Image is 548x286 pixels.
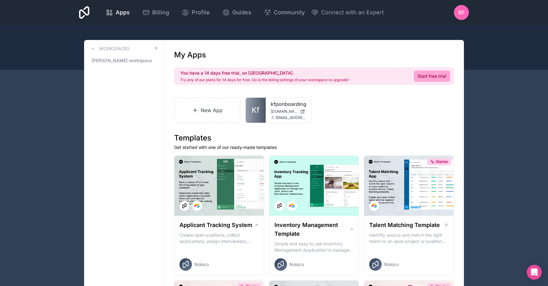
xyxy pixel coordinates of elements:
a: [DOMAIN_NAME] [271,109,306,114]
h1: Inventory Management Template [274,221,349,238]
h1: Templates [174,133,454,143]
p: Simple and easy to use Inventory Management Application to manage your stock, orders and Manufact... [274,241,354,253]
p: Identify, source and match the right talent to an open project or position with our Talent Matchi... [369,232,449,244]
a: Start free trial [414,71,450,82]
a: New App [174,97,240,123]
span: Noloco [194,261,209,268]
img: Airtable Logo [372,203,377,208]
a: kfponboarding [271,100,306,108]
span: Connect with an Expert [321,8,384,17]
a: Profile [177,6,215,19]
img: Airtable Logo [194,203,199,208]
a: Community [259,6,310,19]
img: Airtable Logo [289,203,294,208]
a: Guides [217,6,256,19]
h2: You have a 14 days free trial, on [GEOGRAPHIC_DATA]. [180,70,349,76]
span: Noloco [289,261,304,268]
p: Get started with one of our ready-made templates [174,144,454,150]
h3: Workspaces [99,46,129,52]
a: [PERSON_NAME]-workspace [89,55,159,66]
span: Profile [192,8,210,17]
span: Starter [436,159,448,164]
span: Noloco [384,261,399,268]
button: Connect with an Expert [311,8,384,17]
span: BF [458,9,465,16]
h1: My Apps [174,50,206,60]
span: [DOMAIN_NAME] [271,109,298,114]
a: Workspaces [89,45,129,52]
span: Guides [232,8,251,17]
h1: Talent Matching Template [369,221,440,229]
p: Create open positions, collect applications, assign interviewers, centralise candidate feedback a... [179,232,259,244]
span: [EMAIL_ADDRESS][DOMAIN_NAME] [276,115,306,120]
a: Billing [137,6,174,19]
span: Kf [252,105,259,115]
span: [PERSON_NAME]-workspace [92,57,152,64]
p: Try any of our plans for 14 days for free. Go to the billing settings of your workspace to upgrade! [180,77,349,82]
span: Billing [152,8,169,17]
span: Apps [116,8,130,17]
div: Open Intercom Messenger [527,265,542,280]
span: Community [274,8,305,17]
h1: Applicant Tracking System [179,221,252,229]
a: Kf [246,98,266,123]
a: Apps [101,6,135,19]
